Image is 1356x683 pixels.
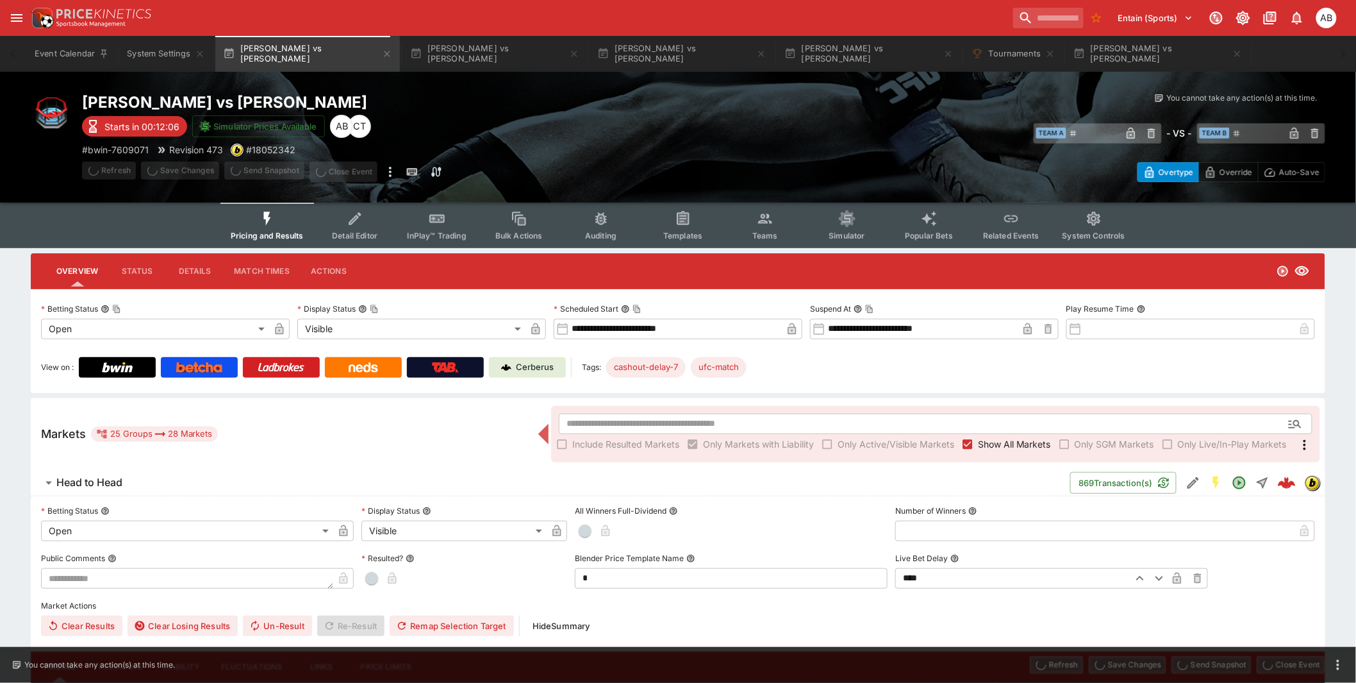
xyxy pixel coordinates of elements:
[231,231,304,240] span: Pricing and Results
[1316,8,1337,28] div: Alex Bothe
[1297,437,1312,453] svg: More
[1062,231,1125,240] span: System Controls
[361,521,547,541] div: Visible
[297,319,525,339] div: Visible
[41,521,333,541] div: Open
[41,357,74,378] label: View on :
[112,305,121,314] button: Copy To Clipboard
[243,616,311,636] span: Un-Result
[349,362,377,373] img: Neds
[669,507,678,516] button: All Winners Full-Dividend
[1278,474,1296,492] img: logo-cerberus--red.svg
[590,36,774,72] button: [PERSON_NAME] vs [PERSON_NAME]
[1178,437,1287,451] span: Only Live/In-Play Markets
[554,303,618,314] p: Scheduled Start
[104,120,179,133] p: Starts in 00:12:06
[1066,36,1250,72] button: [PERSON_NAME] vs [PERSON_NAME]
[517,361,554,374] p: Cerberus
[82,92,704,112] h2: Copy To Clipboard
[1111,8,1201,28] button: Select Tenant
[166,256,224,287] button: Details
[1070,472,1177,494] button: 869Transaction(s)
[432,362,459,373] img: TabNZ
[422,507,431,516] button: Display Status
[370,305,379,314] button: Copy To Clipboard
[585,231,616,240] span: Auditing
[258,362,304,373] img: Ladbrokes
[119,36,212,72] button: System Settings
[220,203,1136,248] div: Event type filters
[1258,162,1325,182] button: Auto-Save
[1086,8,1107,28] button: No Bookmarks
[1137,162,1199,182] button: Overtype
[854,305,863,314] button: Suspend AtCopy To Clipboard
[572,437,679,451] span: Include Resulted Markets
[5,6,28,30] button: open drawer
[1278,474,1296,492] div: cc454cd5-4b1c-4262-b172-cb45df893250
[1159,165,1193,179] p: Overtype
[810,303,851,314] p: Suspend At
[1259,6,1282,30] button: Documentation
[686,554,695,563] button: Blender Price Template Name
[390,616,514,636] button: Remap Selection Target
[964,36,1063,72] button: Tournaments
[1182,471,1205,494] button: Edit Detail
[317,616,384,636] span: Re-Result
[1167,126,1192,140] h6: - VS -
[1232,6,1255,30] button: Toggle light/dark mode
[24,659,175,671] p: You cannot take any action(s) at this time.
[41,303,98,314] p: Betting Status
[621,305,630,314] button: Scheduled StartCopy To Clipboard
[332,231,377,240] span: Detail Editor
[1167,92,1318,104] p: You cannot take any action(s) at this time.
[501,362,511,373] img: Cerberus
[703,437,814,451] span: Only Markets with Liability
[525,616,598,636] button: HideSummary
[1312,4,1341,32] button: Alex Bothe
[829,231,865,240] span: Simulator
[582,357,601,378] label: Tags:
[905,231,953,240] span: Popular Bets
[1137,162,1325,182] div: Start From
[297,303,356,314] p: Display Status
[1205,471,1228,494] button: SGM Enabled
[41,596,1315,616] label: Market Actions
[231,144,243,156] img: bwin.png
[495,231,543,240] span: Bulk Actions
[1305,475,1320,491] div: bwin
[1198,162,1258,182] button: Override
[82,143,149,156] p: Copy To Clipboard
[330,115,353,138] div: Alex Bothe
[41,505,98,516] p: Betting Status
[968,507,977,516] button: Number of Winners
[246,143,295,156] p: Copy To Clipboard
[691,357,747,378] div: Betting Target: cerberus
[865,305,874,314] button: Copy To Clipboard
[56,21,126,27] img: Sportsbook Management
[1200,128,1230,139] span: Team B
[663,231,702,240] span: Templates
[1274,470,1300,496] a: cc454cd5-4b1c-4262-b172-cb45df893250
[101,507,110,516] button: Betting Status
[1277,265,1289,278] svg: Open
[102,362,133,373] img: Bwin
[1075,437,1154,451] span: Only SGM Markets
[358,305,367,314] button: Display StatusCopy To Clipboard
[978,437,1051,451] span: Show All Markets
[56,9,151,19] img: PriceKinetics
[983,231,1039,240] span: Related Events
[41,616,122,636] button: Clear Results
[56,476,122,489] h6: Head to Head
[108,554,117,563] button: Public Comments
[777,36,961,72] button: [PERSON_NAME] vs [PERSON_NAME]
[192,115,325,137] button: Simulator Prices Available
[489,357,566,378] a: Cerberus
[1284,412,1307,435] button: Open
[108,256,166,287] button: Status
[231,144,244,156] div: bwin
[224,256,300,287] button: Match Times
[128,616,238,636] button: Clear Losing Results
[1251,471,1274,494] button: Straight
[1286,6,1309,30] button: Notifications
[1137,305,1146,314] button: Play Resume Time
